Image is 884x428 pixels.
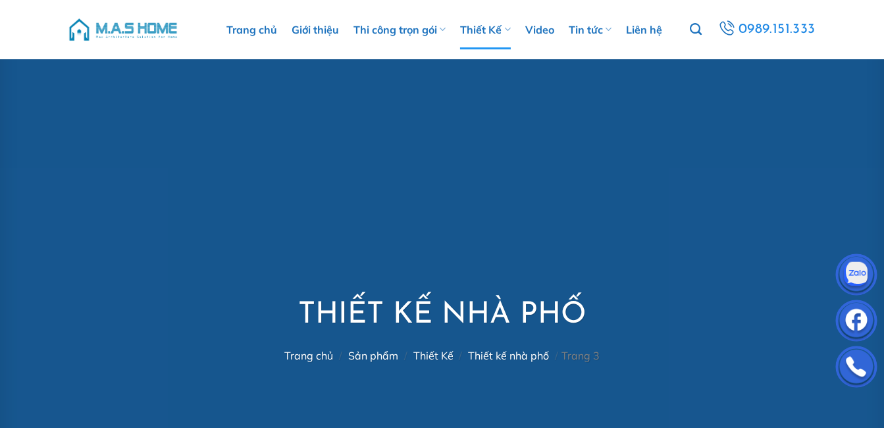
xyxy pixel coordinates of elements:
span: / [339,349,342,362]
a: Liên hệ [626,10,662,49]
a: Sản phẩm [348,349,398,362]
a: Trang chủ [226,10,277,49]
span: / [555,349,558,362]
a: Tìm kiếm [690,16,702,43]
img: M.A.S HOME – Tổng Thầu Thiết Kế Và Xây Nhà Trọn Gói [67,10,179,49]
span: 0989.151.333 [739,18,816,41]
a: Thiết Kế [413,349,454,362]
a: Video [525,10,554,49]
span: / [404,349,407,362]
a: Thi công trọn gói [353,10,446,49]
span: / [459,349,462,362]
a: Tin tức [569,10,611,49]
nav: Trang 3 [284,350,599,362]
img: Zalo [837,257,876,296]
a: Thiết Kế [460,10,510,49]
a: 0989.151.333 [716,18,817,41]
img: Facebook [837,303,876,342]
a: Trang chủ [284,349,333,362]
img: Phone [837,349,876,388]
a: Giới thiệu [292,10,339,49]
a: Thiết kế nhà phố [468,349,549,362]
h1: Thiết kế nhà phố [284,296,599,335]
